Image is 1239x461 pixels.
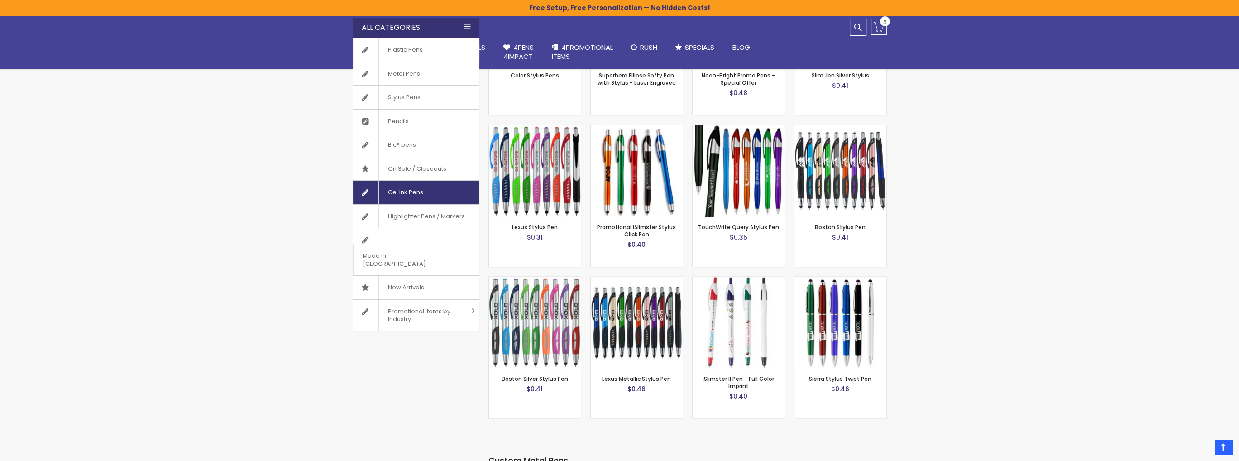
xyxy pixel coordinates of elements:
img: Sierra Stylus Twist Pen [794,277,886,369]
a: Metal Pens [353,62,479,86]
a: Blog [723,38,759,58]
span: $0.41 [832,233,848,242]
span: Promotional Items by Industry [378,300,468,331]
a: 4Pens4impact [494,38,543,67]
a: 0 [871,19,887,35]
span: $0.46 [831,384,849,394]
a: Lexus Stylus Pen [489,125,581,132]
span: Pencils [378,110,418,133]
a: TouchWrite Query Stylus Pen [698,223,779,231]
a: Color Stylus Pens [511,72,559,79]
span: $0.35 [730,233,747,242]
img: Lexus Stylus Pen [489,125,581,217]
span: Plastic Pens [378,38,432,62]
a: Bic® pens [353,133,479,157]
a: Boston Silver Stylus Pen [502,375,568,383]
span: Blog [732,43,750,52]
a: Top [1215,440,1232,454]
a: Sierra Stylus Twist Pen [809,375,871,383]
span: Metal Pens [378,62,429,86]
span: Bic® pens [378,133,425,157]
a: Promotional Items by Industry [353,300,479,331]
span: $0.40 [729,392,747,401]
img: Promotional iSlimster Stylus Click Pen [591,125,683,217]
a: Superhero Ellipse Softy Pen with Stylus - Laser Engraved [598,72,676,86]
a: TouchWrite Query Stylus Pen [693,125,785,132]
span: Gel Ink Pens [378,181,432,204]
span: Rush [640,43,657,52]
a: 4PROMOTIONALITEMS [543,38,622,67]
a: Lexus Metallic Stylus Pen [602,375,671,383]
img: Lexus Metallic Stylus Pen [591,277,683,369]
a: Promotional iSlimster Stylus Click Pen [591,125,683,132]
a: Neon-Bright Promo Pens - Special Offer [702,72,775,86]
a: Lexus Stylus Pen [512,223,558,231]
a: Boston Silver Stylus Pen [489,276,581,284]
span: $0.31 [527,233,543,242]
img: Boston Stylus Pen [794,125,886,217]
a: Gel Ink Pens [353,181,479,204]
span: $0.41 [832,81,848,90]
span: $0.46 [627,384,646,394]
a: New Arrivals [353,276,479,299]
a: Boston Stylus Pen [794,125,886,132]
span: 4Pens 4impact [503,43,534,61]
span: 4PROMOTIONAL ITEMS [552,43,613,61]
span: Highlighter Pens / Markers [378,205,474,228]
span: On Sale / Closeouts [378,157,455,181]
span: $0.41 [526,384,543,394]
a: iSlimster II Pen - Full Color Imprint [693,276,785,284]
div: All Categories [353,18,479,38]
a: Stylus Pens [353,86,479,109]
a: Pencils [353,110,479,133]
a: Boston Stylus Pen [815,223,866,231]
a: Highlighter Pens / Markers [353,205,479,228]
span: New Arrivals [378,276,433,299]
span: $0.48 [729,88,747,97]
a: Lexus Metallic Stylus Pen [591,276,683,284]
span: $0.40 [627,240,646,249]
img: iSlimster II Pen - Full Color Imprint [693,277,785,369]
a: On Sale / Closeouts [353,157,479,181]
a: Promotional iSlimster Stylus Click Pen [597,223,676,238]
span: Specials [685,43,714,52]
a: Made in [GEOGRAPHIC_DATA] [353,228,479,275]
a: Rush [622,38,666,58]
span: Stylus Pens [378,86,430,109]
a: Sierra Stylus Twist Pen [794,276,886,284]
img: Boston Silver Stylus Pen [489,277,581,369]
a: Plastic Pens [353,38,479,62]
a: Specials [666,38,723,58]
span: 0 [883,18,887,27]
span: Made in [GEOGRAPHIC_DATA] [353,244,456,275]
img: TouchWrite Query Stylus Pen [693,125,785,217]
a: Slim Jen Silver Stylus [812,72,869,79]
a: iSlimster II Pen - Full Color Imprint [703,375,774,390]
